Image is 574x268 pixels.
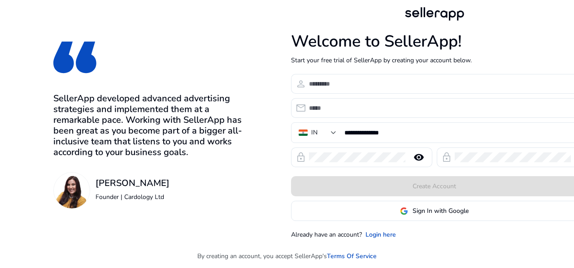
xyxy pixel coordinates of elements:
h3: SellerApp developed advanced advertising strategies and implemented them at a remarkable pace. Wo... [53,93,245,158]
span: lock [441,152,452,163]
span: person [296,78,306,89]
p: Founder | Cardology Ltd [96,192,170,202]
span: lock [296,152,306,163]
img: google-logo.svg [400,207,408,215]
span: Sign In with Google [413,206,469,216]
a: Terms Of Service [327,251,377,261]
p: Already have an account? [291,230,362,239]
div: IN [311,128,317,138]
a: Login here [365,230,396,239]
span: email [296,103,306,113]
mat-icon: remove_red_eye [408,152,430,163]
h3: [PERSON_NAME] [96,178,170,189]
